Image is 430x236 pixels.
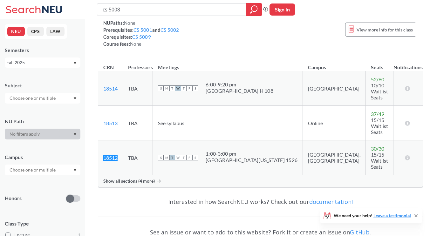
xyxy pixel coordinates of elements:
input: Choose one or multiple [6,166,60,174]
a: 18514 [103,85,118,91]
div: Show all sections (4 more) [98,175,423,187]
div: Semesters [5,47,80,54]
span: See syllabus [158,120,184,126]
button: NEU [7,27,25,36]
span: 37 / 49 [371,111,384,117]
div: [GEOGRAPHIC_DATA] H 108 [206,88,273,94]
div: Dropdown arrow [5,129,80,139]
svg: magnifying glass [250,5,258,14]
svg: Dropdown arrow [73,97,77,100]
span: S [158,85,164,91]
span: F [187,155,192,160]
td: TBA [123,140,153,175]
td: [GEOGRAPHIC_DATA] [303,71,366,106]
p: Honors [5,195,22,202]
a: CS 5001 [133,27,152,33]
a: 18512 [103,155,118,161]
input: Class, professor, course number, "phrase" [102,4,242,15]
td: Online [303,106,366,140]
span: None [130,41,141,47]
a: 18513 [103,120,118,126]
span: W [175,155,181,160]
th: Seats [366,57,393,71]
span: S [192,85,198,91]
div: 6:00 - 9:20 pm [206,81,273,88]
a: GitHub [350,228,370,236]
button: CPS [27,27,44,36]
span: W [175,85,181,91]
th: Meetings [153,57,303,71]
span: M [164,155,169,160]
a: documentation! [309,198,353,206]
td: TBA [123,106,153,140]
td: TBA [123,71,153,106]
button: Sign In [270,3,295,16]
span: 15/15 Waitlist Seats [371,117,388,135]
a: CS 5002 [160,27,179,33]
div: 1:00 - 3:00 pm [206,151,297,157]
span: 15/15 Waitlist Seats [371,152,388,170]
span: We need your help! [334,213,411,218]
div: Dropdown arrow [5,93,80,104]
div: NUPaths: Prerequisites: and Corequisites: Course fees: [103,19,179,47]
th: Notifications [393,57,423,71]
span: F [187,85,192,91]
span: M [164,85,169,91]
span: T [181,155,187,160]
button: LAW [46,27,65,36]
th: Professors [123,57,153,71]
div: CRN [103,64,114,71]
input: Choose one or multiple [6,94,60,102]
div: Fall 2025 [6,59,73,66]
span: View more info for this class [357,26,413,34]
div: [GEOGRAPHIC_DATA][US_STATE] 1526 [206,157,297,163]
div: Interested in how SearchNEU works? Check out our [98,192,423,211]
div: magnifying glass [246,3,262,16]
span: Class Type [5,220,80,227]
span: T [169,85,175,91]
span: Show all sections (4 more) [103,178,155,184]
span: T [169,155,175,160]
svg: Dropdown arrow [73,133,77,136]
td: [GEOGRAPHIC_DATA], [GEOGRAPHIC_DATA] [303,140,366,175]
a: Leave a testimonial [373,213,411,218]
svg: Dropdown arrow [73,169,77,172]
span: S [158,155,164,160]
a: CS 5009 [132,34,151,40]
div: Subject [5,82,80,89]
span: None [124,20,135,26]
div: NU Path [5,118,80,125]
div: Dropdown arrow [5,165,80,175]
div: Campus [5,154,80,161]
span: 10/10 Waitlist Seats [371,82,388,100]
div: Fall 2025Dropdown arrow [5,57,80,68]
span: 30 / 30 [371,145,384,152]
span: 52 / 60 [371,76,384,82]
svg: Dropdown arrow [73,62,77,64]
span: S [192,155,198,160]
span: T [181,85,187,91]
th: Campus [303,57,366,71]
